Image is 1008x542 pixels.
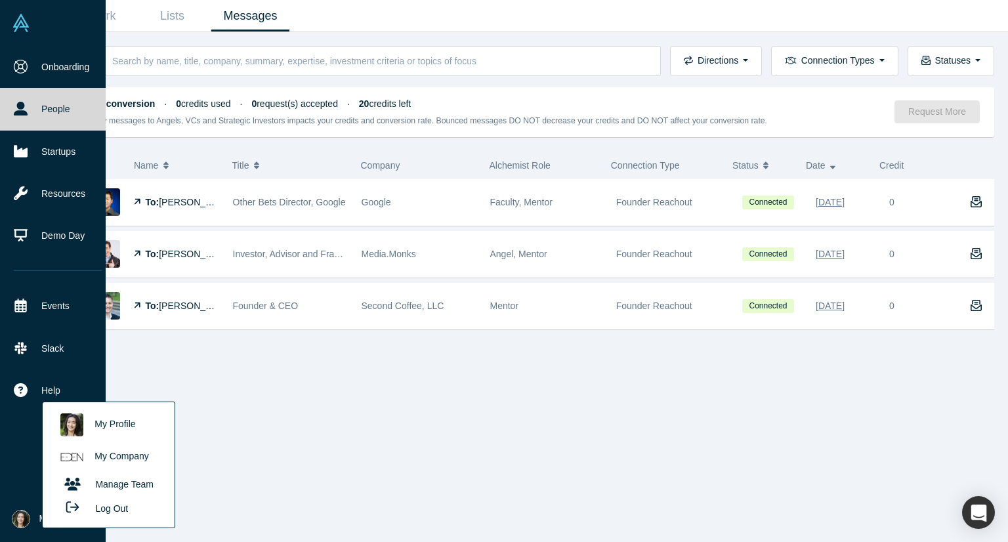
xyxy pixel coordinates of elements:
span: Status [732,152,759,179]
span: credits left [359,98,411,109]
span: Second Coffee, LLC [362,301,444,311]
div: 0 [889,196,894,209]
div: [DATE] [816,295,845,318]
span: Date [806,152,826,179]
div: [DATE] [816,191,845,214]
a: Lists [133,1,211,31]
button: Statuses [908,46,994,76]
strong: N/A conversion [91,98,156,109]
a: My Profile [54,409,163,441]
span: credits used [176,98,230,109]
span: Help [41,384,60,398]
strong: 0 [176,98,181,109]
strong: To: [146,249,159,259]
img: Steven Kan's Profile Image [93,188,120,216]
button: Connection Types [771,46,898,76]
button: Directions [670,46,762,76]
span: Angel, Mentor [490,249,547,259]
a: Manage Team [54,473,163,496]
span: Connection Type [611,160,680,171]
span: · [240,98,243,109]
button: Log Out [54,496,133,520]
button: My Account [12,510,87,528]
span: Alchemist Role [490,160,551,171]
div: [DATE] [816,243,845,266]
span: Credit [879,160,904,171]
span: Connected [742,196,794,209]
img: Yuri Hamamura's profile [60,413,83,436]
span: Name [134,152,158,179]
span: Investor, Advisor and Fractional Executive [233,249,404,259]
span: Mentor [490,301,519,311]
span: [PERSON_NAME] [159,249,234,259]
span: request(s) accepted [251,98,338,109]
span: · [347,98,350,109]
img: Alchemist Vault Logo [12,14,30,32]
button: Name [134,152,219,179]
span: Company [361,160,400,171]
span: [PERSON_NAME] [159,301,234,311]
button: Status [732,152,792,179]
strong: 20 [359,98,369,109]
button: Title [232,152,347,179]
div: 0 [889,247,894,261]
button: Date [806,152,866,179]
span: Connected [742,299,794,313]
span: · [164,98,167,109]
small: Only messages to Angels, VCs and Strategic Investors impacts your credits and conversion rate. Bo... [91,116,768,125]
div: 0 [889,299,894,313]
a: My Company [54,441,163,473]
span: Faculty, Mentor [490,197,553,207]
span: Media.Monks [362,249,416,259]
span: Founder & CEO [233,301,299,311]
a: Messages [211,1,289,31]
span: My Account [39,512,87,526]
strong: To: [146,197,159,207]
strong: To: [146,301,159,311]
img: Christopher Martin's Profile Image [93,240,120,268]
span: Founder Reachout [616,301,692,311]
strong: 0 [251,98,257,109]
span: Other Bets Director, Google [233,197,346,207]
img: EDEN's profile [60,446,83,469]
input: Search by name, title, company, summary, expertise, investment criteria or topics of focus [111,45,646,76]
span: Founder Reachout [616,249,692,259]
img: Yuri Hamamura's Account [12,510,30,528]
span: Title [232,152,249,179]
span: Google [362,197,391,207]
span: [PERSON_NAME] [159,197,234,207]
img: Charlie Graham's Profile Image [93,292,120,320]
span: Founder Reachout [616,197,692,207]
span: Connected [742,247,794,261]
